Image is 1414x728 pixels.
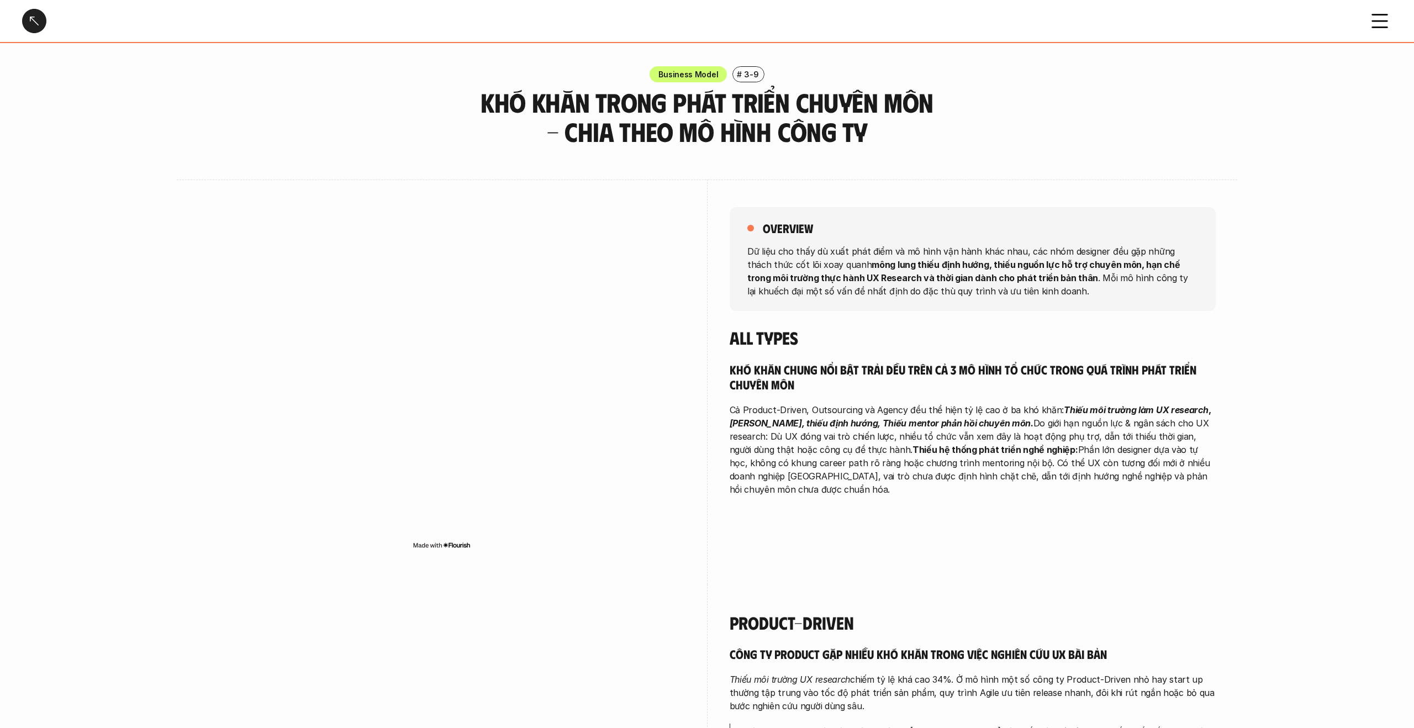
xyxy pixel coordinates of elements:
[730,362,1216,392] h5: Khó khăn chung nổi bật trải đều trên cả 3 mô hình tổ chức trong quá trình phát triển chuyên môn
[730,418,1033,429] strong: [PERSON_NAME], thiếu định hướng, Thiếu mentor phản hồi chuyên môn.
[744,68,758,80] p: 3-9
[1209,404,1211,415] strong: ,
[472,88,942,146] h3: Khó khăn trong phát triển chuyên môn - Chia theo mô hình công ty
[912,444,1078,455] strong: Thiếu hệ thống phát triển nghề nghiệp:
[737,70,742,78] h6: #
[763,220,813,236] h5: overview
[1064,404,1208,415] strong: Thiếu môi trường làm UX research
[730,612,1216,633] h4: Product-Driven
[730,646,1216,662] h5: Công ty product gặp nhiều khó khăn trong việc nghiên cứu UX bài bản
[730,673,1216,713] p: chiếm tỷ lệ khá cao 34%. Ở mô hình một số công ty Product-Driven nhỏ hay start up thường tập trun...
[658,68,718,80] p: Business Model
[199,207,685,539] iframe: Interactive or visual content
[730,403,1216,496] p: Cả Product-Driven, Outsourcing và Agency đều thể hiện tỷ lệ cao ở ba khó khăn: Do giới hạn nguồn ...
[730,327,1216,348] h4: All Types
[747,259,1182,283] strong: mông lung thiếu định hướng, thiếu nguồn lực hỗ trợ chuyên môn, hạn chế trong môi trường thực hành...
[413,541,471,550] img: Made with Flourish
[747,244,1198,297] p: Dữ liệu cho thấy dù xuất phát điểm và mô hình vận hành khác nhau, các nhóm designer đều gặp những...
[730,674,851,685] em: Thiếu môi trường UX research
